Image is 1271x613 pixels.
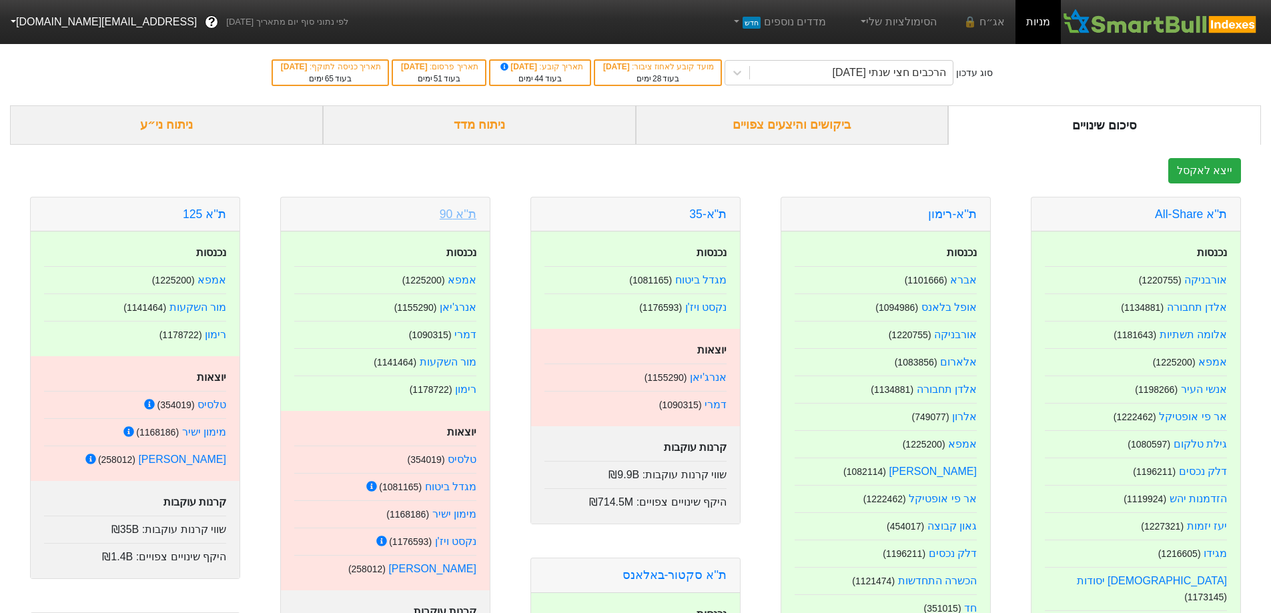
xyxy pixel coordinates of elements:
[659,400,702,410] small: ( 1090315 )
[169,301,226,313] a: מור השקעות
[927,520,977,532] a: גאון קבוצה
[1077,575,1227,586] a: [DEMOGRAPHIC_DATA] יסודות
[833,65,947,81] div: הרכבים חצי שנתי [DATE]
[205,329,226,340] a: רימון
[1158,548,1201,559] small: ( 1216605 )
[208,13,216,31] span: ?
[1121,302,1164,313] small: ( 1134881 )
[159,330,202,340] small: ( 1178722 )
[1184,274,1227,285] a: אורבניקה
[400,61,478,73] div: תאריך פרסום :
[743,17,761,29] span: חדש
[123,302,166,313] small: ( 1141464 )
[1133,466,1176,477] small: ( 1196211 )
[1160,329,1227,340] a: אלומה תשתיות
[1135,384,1178,395] small: ( 1198266 )
[448,454,476,465] a: טלסיס
[1181,384,1227,395] a: אנשי העיר
[44,516,226,538] div: שווי קרנות עוקבות :
[928,207,977,221] a: ת''א-רימון
[394,302,437,313] small: ( 1155290 )
[895,357,937,368] small: ( 1083856 )
[697,344,727,356] strong: יוצאות
[434,74,442,83] span: 51
[400,73,478,85] div: בעוד ימים
[386,509,429,520] small: ( 1168186 )
[852,576,895,586] small: ( 1121474 )
[1153,357,1196,368] small: ( 1225200 )
[402,275,445,285] small: ( 1225200 )
[653,74,661,83] span: 28
[440,207,476,221] a: ת''א 90
[152,275,195,285] small: ( 1225200 )
[196,247,226,258] strong: נכנסות
[883,548,925,559] small: ( 1196211 )
[374,357,416,368] small: ( 1141464 )
[407,454,444,465] small: ( 354019 )
[440,301,476,313] a: אנרג'יאן
[956,66,993,80] div: סוג עדכון
[435,536,477,547] a: נקסט ויז'ן
[889,466,977,477] a: [PERSON_NAME]
[1168,158,1241,183] button: ייצא לאקסל
[950,274,977,285] a: אברא
[1198,356,1227,368] a: אמפא
[1184,592,1227,602] small: ( 1173145 )
[454,329,476,340] a: דמרי
[934,329,977,340] a: אורבניקה
[853,9,942,35] a: הסימולציות שלי
[1155,207,1227,221] a: ת''א All-Share
[645,372,687,383] small: ( 1155290 )
[675,274,727,285] a: מגדל ביטוח
[379,482,422,492] small: ( 1081165 )
[534,74,543,83] span: 44
[1114,330,1156,340] small: ( 1181643 )
[138,454,226,465] a: [PERSON_NAME]
[410,384,452,395] small: ( 1178722 )
[725,9,831,35] a: מדדים נוספיםחדש
[948,105,1261,145] div: סיכום שינויים
[929,548,977,559] a: דלק נכסים
[163,496,226,508] strong: קרנות עוקבות
[1179,466,1227,477] a: דלק נכסים
[843,466,886,477] small: ( 1082114 )
[389,536,432,547] small: ( 1176593 )
[455,384,476,395] a: רימון
[325,74,334,83] span: 65
[226,15,348,29] span: לפי נתוני סוף יום מתאריך [DATE]
[432,508,476,520] a: מימון ישיר
[98,454,135,465] small: ( 258012 )
[905,275,947,285] small: ( 1101666 )
[497,73,583,85] div: בעוד ימים
[1159,411,1227,422] a: אר פי אופטיקל
[102,551,133,562] span: ₪1.4B
[420,356,476,368] a: מור השקעות
[1139,275,1182,285] small: ( 1220755 )
[425,481,476,492] a: מגדל ביטוח
[603,62,632,71] span: [DATE]
[10,105,323,145] div: ניתוח ני״ע
[448,274,476,285] a: אמפא
[280,73,381,85] div: בעוד ימים
[602,73,714,85] div: בעוד ימים
[197,399,226,410] a: טלסיס
[44,543,226,565] div: היקף שינויים צפויים :
[1204,548,1227,559] a: מגידו
[197,372,226,383] strong: יוצאות
[1187,520,1227,532] a: יעז יזמות
[921,301,977,313] a: אופל בלאנס
[1197,247,1227,258] strong: נכנסות
[1128,439,1170,450] small: ( 1080597 )
[1114,412,1156,422] small: ( 1222462 )
[887,521,924,532] small: ( 454017 )
[281,62,310,71] span: [DATE]
[197,274,226,285] a: אמפא
[705,399,727,410] a: דמרי
[685,301,727,313] a: נקסט ויז'ן
[602,61,714,73] div: מועד קובע לאחוז ציבור :
[1141,521,1184,532] small: ( 1227321 )
[544,461,727,483] div: שווי קרנות עוקבות :
[348,564,386,574] small: ( 258012 )
[544,488,727,510] div: היקף שינויים צפויים :
[401,62,430,71] span: [DATE]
